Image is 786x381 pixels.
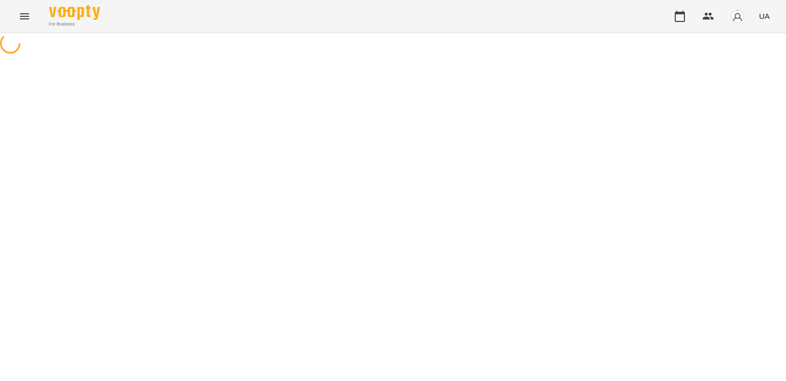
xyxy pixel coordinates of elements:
button: UA [755,7,774,26]
span: For Business [49,21,100,28]
span: UA [759,11,770,21]
img: avatar_s.png [730,9,745,23]
img: Voopty Logo [49,5,100,20]
button: Menu [12,4,37,29]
